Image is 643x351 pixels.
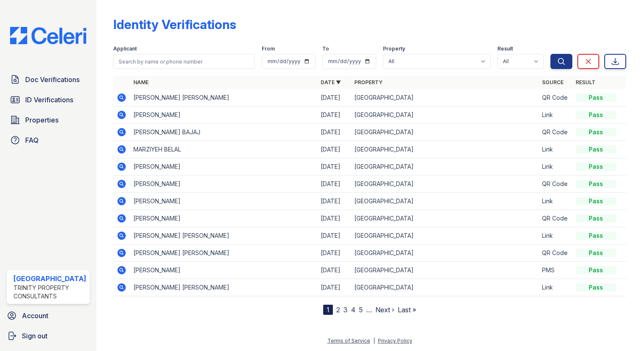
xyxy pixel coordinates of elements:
[378,338,412,344] a: Privacy Policy
[133,79,149,85] a: Name
[317,279,351,296] td: [DATE]
[113,45,137,52] label: Applicant
[576,214,616,223] div: Pass
[351,89,539,106] td: [GEOGRAPHIC_DATA]
[576,249,616,257] div: Pass
[322,45,329,52] label: To
[539,106,572,124] td: Link
[130,193,318,210] td: [PERSON_NAME]
[539,262,572,279] td: PMS
[113,54,255,69] input: Search by name or phone number
[317,89,351,106] td: [DATE]
[22,311,48,321] span: Account
[317,227,351,245] td: [DATE]
[317,210,351,227] td: [DATE]
[351,106,539,124] td: [GEOGRAPHIC_DATA]
[576,79,595,85] a: Result
[317,124,351,141] td: [DATE]
[359,306,363,314] a: 5
[576,180,616,188] div: Pass
[130,158,318,175] td: [PERSON_NAME]
[539,124,572,141] td: QR Code
[317,245,351,262] td: [DATE]
[317,141,351,158] td: [DATE]
[7,112,90,128] a: Properties
[351,158,539,175] td: [GEOGRAPHIC_DATA]
[3,27,93,44] img: CE_Logo_Blue-a8612792a0a2168367f1c8372b55b34899dd931a85d93a1a3d3e32e68fde9ad4.png
[375,306,394,314] a: Next ›
[576,197,616,205] div: Pass
[130,141,318,158] td: MARZIYEH BELAL
[130,124,318,141] td: [PERSON_NAME] BAJAJ
[130,262,318,279] td: [PERSON_NAME]
[542,79,563,85] a: Source
[317,158,351,175] td: [DATE]
[351,227,539,245] td: [GEOGRAPHIC_DATA]
[323,305,333,315] div: 1
[343,306,348,314] a: 3
[539,158,572,175] td: Link
[539,279,572,296] td: Link
[13,284,86,300] div: Trinity Property Consultants
[317,193,351,210] td: [DATE]
[398,306,416,314] a: Last »
[351,193,539,210] td: [GEOGRAPHIC_DATA]
[3,307,93,324] a: Account
[351,262,539,279] td: [GEOGRAPHIC_DATA]
[576,162,616,171] div: Pass
[539,89,572,106] td: QR Code
[130,279,318,296] td: [PERSON_NAME] [PERSON_NAME]
[130,106,318,124] td: [PERSON_NAME]
[576,128,616,136] div: Pass
[262,45,275,52] label: From
[7,91,90,108] a: ID Verifications
[3,327,93,344] a: Sign out
[25,74,80,85] span: Doc Verifications
[383,45,405,52] label: Property
[576,266,616,274] div: Pass
[539,245,572,262] td: QR Code
[539,175,572,193] td: QR Code
[13,274,86,284] div: [GEOGRAPHIC_DATA]
[539,227,572,245] td: Link
[25,135,39,145] span: FAQ
[576,231,616,240] div: Pass
[336,306,340,314] a: 2
[130,210,318,227] td: [PERSON_NAME]
[351,124,539,141] td: [GEOGRAPHIC_DATA]
[354,79,383,85] a: Property
[22,331,48,341] span: Sign out
[497,45,513,52] label: Result
[351,210,539,227] td: [GEOGRAPHIC_DATA]
[7,132,90,149] a: FAQ
[130,245,318,262] td: [PERSON_NAME] [PERSON_NAME]
[113,17,236,32] div: Identity Verifications
[317,262,351,279] td: [DATE]
[576,111,616,119] div: Pass
[321,79,341,85] a: Date ▼
[351,306,356,314] a: 4
[317,175,351,193] td: [DATE]
[25,95,73,105] span: ID Verifications
[539,141,572,158] td: Link
[539,193,572,210] td: Link
[7,71,90,88] a: Doc Verifications
[576,93,616,102] div: Pass
[373,338,375,344] div: |
[317,106,351,124] td: [DATE]
[351,279,539,296] td: [GEOGRAPHIC_DATA]
[539,210,572,227] td: QR Code
[25,115,58,125] span: Properties
[130,227,318,245] td: [PERSON_NAME] [PERSON_NAME]
[327,338,370,344] a: Terms of Service
[576,145,616,154] div: Pass
[576,283,616,292] div: Pass
[351,245,539,262] td: [GEOGRAPHIC_DATA]
[366,305,372,315] span: …
[351,175,539,193] td: [GEOGRAPHIC_DATA]
[130,175,318,193] td: [PERSON_NAME]
[130,89,318,106] td: [PERSON_NAME] [PERSON_NAME]
[351,141,539,158] td: [GEOGRAPHIC_DATA]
